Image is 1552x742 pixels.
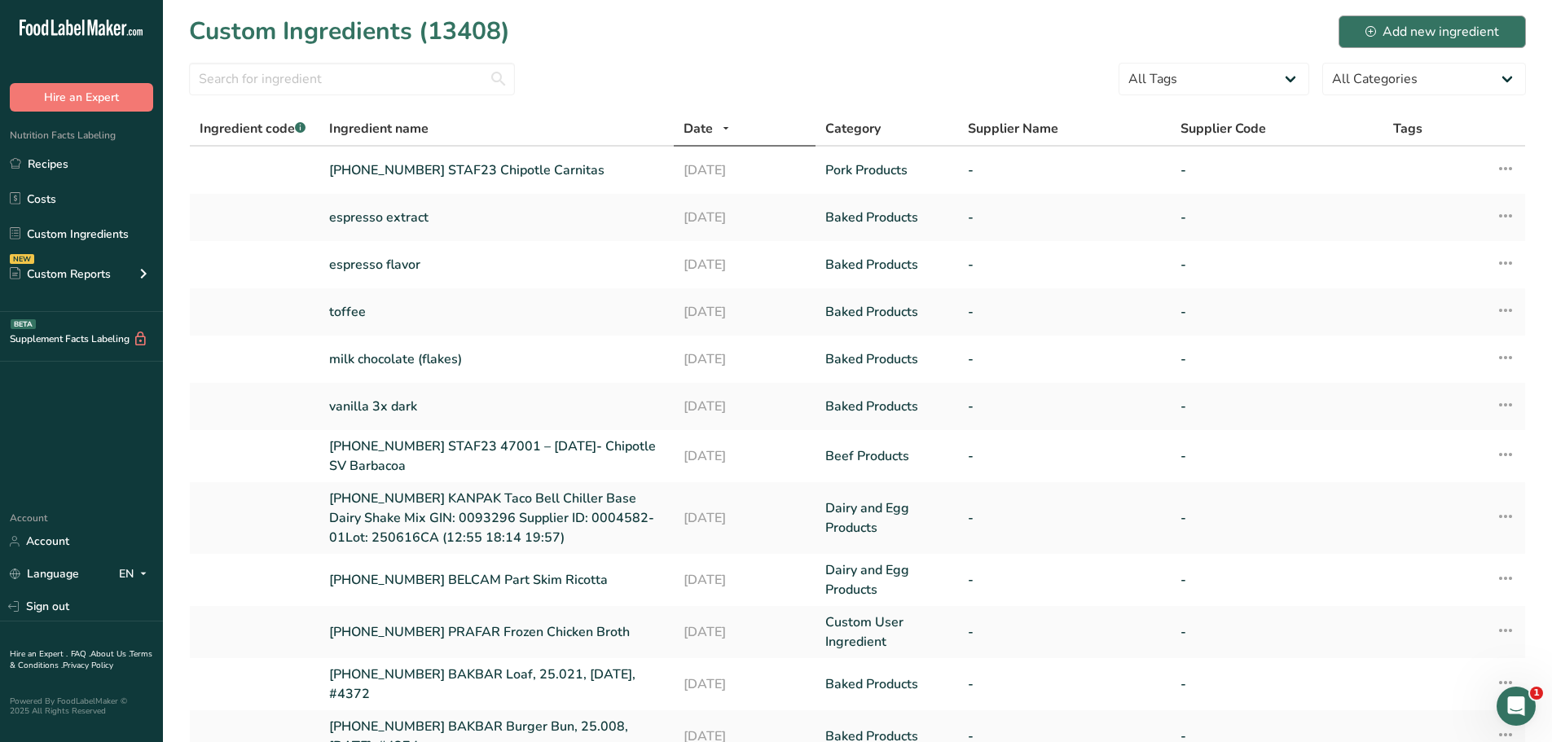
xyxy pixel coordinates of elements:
[968,302,1161,322] a: -
[329,160,664,180] a: [PHONE_NUMBER] STAF23 Chipotle Carnitas
[684,622,806,642] a: [DATE]
[329,302,664,322] a: toffee
[968,119,1058,138] span: Supplier Name
[1180,446,1374,466] a: -
[1180,255,1374,274] a: -
[968,255,1161,274] a: -
[968,446,1161,466] a: -
[1180,160,1374,180] a: -
[825,397,947,416] a: Baked Products
[10,266,111,283] div: Custom Reports
[71,648,90,660] a: FAQ .
[1180,349,1374,369] a: -
[10,648,152,671] a: Terms & Conditions .
[329,349,664,369] a: milk chocolate (flakes)
[1180,208,1374,227] a: -
[684,119,713,138] span: Date
[968,160,1161,180] a: -
[1180,508,1374,528] a: -
[329,665,664,704] a: [PHONE_NUMBER] BAKBAR Loaf, 25.021, [DATE], #4372
[1365,22,1499,42] div: Add new ingredient
[825,302,947,322] a: Baked Products
[1180,119,1266,138] span: Supplier Code
[189,63,515,95] input: Search for ingredient
[329,255,664,274] a: espresso flavor
[684,570,806,590] a: [DATE]
[825,119,881,138] span: Category
[968,674,1161,694] a: -
[684,446,806,466] a: [DATE]
[329,489,664,547] a: [PHONE_NUMBER] KANPAK Taco Bell Chiller Base Dairy Shake Mix GIN: 0093296 Supplier ID: 0004582-01...
[10,83,153,112] button: Hire an Expert
[825,208,947,227] a: Baked Products
[329,570,664,590] a: [PHONE_NUMBER] BELCAM Part Skim Ricotta
[968,208,1161,227] a: -
[329,397,664,416] a: vanilla 3x dark
[329,208,664,227] a: espresso extract
[684,674,806,694] a: [DATE]
[684,349,806,369] a: [DATE]
[968,397,1161,416] a: -
[90,648,130,660] a: About Us .
[968,622,1161,642] a: -
[10,648,68,660] a: Hire an Expert .
[684,397,806,416] a: [DATE]
[825,612,947,652] a: Custom User Ingredient
[1497,687,1536,726] iframe: Intercom live chat
[329,119,429,138] span: Ingredient name
[825,674,947,694] a: Baked Products
[1530,687,1543,700] span: 1
[1180,302,1374,322] a: -
[825,560,947,599] a: Dairy and Egg Products
[1339,15,1526,48] button: Add new ingredient
[968,570,1161,590] a: -
[825,160,947,180] a: Pork Products
[1180,622,1374,642] a: -
[200,120,306,138] span: Ingredient code
[684,508,806,528] a: [DATE]
[684,208,806,227] a: [DATE]
[684,255,806,274] a: [DATE]
[11,319,36,329] div: BETA
[825,498,947,538] a: Dairy and Egg Products
[329,437,664,476] a: [PHONE_NUMBER] STAF23 47001 – [DATE]- Chipotle SV Barbacoa
[825,255,947,274] a: Baked Products
[825,446,947,466] a: Beef Products
[684,302,806,322] a: [DATE]
[10,696,153,716] div: Powered By FoodLabelMaker © 2025 All Rights Reserved
[1393,119,1422,138] span: Tags
[1180,674,1374,694] a: -
[119,564,153,584] div: EN
[968,508,1161,528] a: -
[329,622,664,642] a: [PHONE_NUMBER] PRAFAR Frozen Chicken Broth
[1180,570,1374,590] a: -
[10,560,79,588] a: Language
[63,660,113,671] a: Privacy Policy
[1180,397,1374,416] a: -
[10,254,34,264] div: NEW
[684,160,806,180] a: [DATE]
[825,349,947,369] a: Baked Products
[189,13,510,50] h1: Custom Ingredients (13408)
[968,349,1161,369] a: -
